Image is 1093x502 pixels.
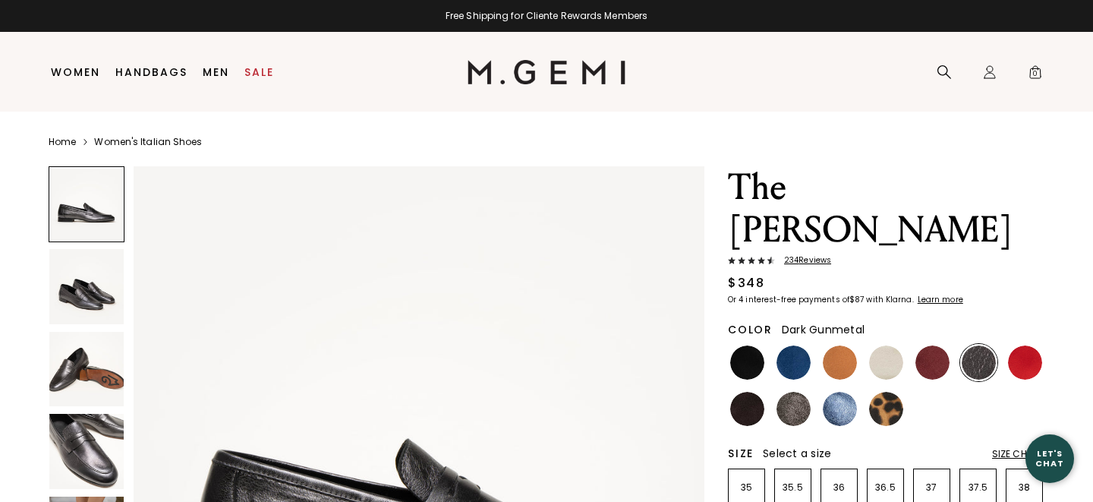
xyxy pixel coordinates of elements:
[49,136,76,148] a: Home
[115,66,187,78] a: Handbags
[468,60,626,84] img: M.Gemi
[915,346,950,380] img: Burgundy
[866,294,915,305] klarna-placement-style-body: with Klarna
[94,136,202,148] a: Women's Italian Shoes
[960,481,996,494] p: 37.5
[1008,346,1042,380] img: Sunset Red
[916,295,963,305] a: Learn more
[1006,481,1042,494] p: 38
[728,166,1044,251] h1: The [PERSON_NAME]
[868,481,903,494] p: 36.5
[849,294,864,305] klarna-placement-style-amount: $87
[962,346,996,380] img: Dark Gunmetal
[730,392,764,426] img: Dark Chocolate
[821,481,857,494] p: 36
[49,332,124,406] img: The Sacca Donna
[728,256,1044,268] a: 234Reviews
[728,274,764,292] div: $348
[992,448,1044,460] div: Size Chart
[782,322,865,337] span: Dark Gunmetal
[49,249,124,324] img: The Sacca Donna
[1025,449,1074,468] div: Let's Chat
[775,481,811,494] p: 35.5
[869,392,903,426] img: Leopard
[775,256,831,265] span: 234 Review s
[728,447,754,459] h2: Size
[823,346,857,380] img: Luggage
[823,392,857,426] img: Sapphire
[203,66,229,78] a: Men
[51,66,100,78] a: Women
[869,346,903,380] img: Light Oatmeal
[729,481,764,494] p: 35
[728,294,849,305] klarna-placement-style-body: Or 4 interest-free payments of
[730,346,764,380] img: Black
[1028,68,1043,83] span: 0
[776,392,811,426] img: Cocoa
[49,414,124,488] img: The Sacca Donna
[244,66,274,78] a: Sale
[763,446,831,461] span: Select a size
[728,324,773,336] h2: Color
[914,481,950,494] p: 37
[776,346,811,380] img: Navy
[918,294,963,305] klarna-placement-style-cta: Learn more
